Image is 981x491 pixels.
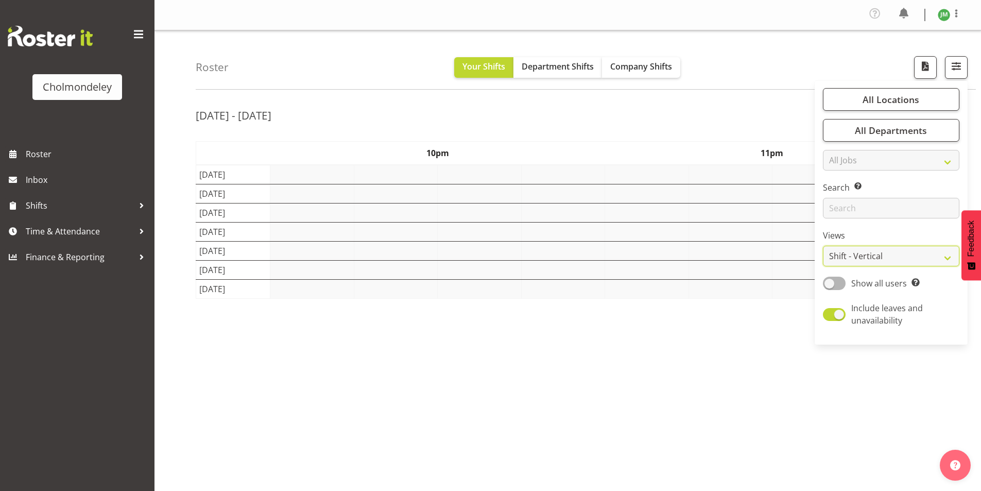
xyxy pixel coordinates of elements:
td: [DATE] [196,204,270,223]
span: All Locations [863,93,919,106]
td: [DATE] [196,184,270,204]
span: Roster [26,146,149,162]
td: [DATE] [196,165,270,184]
span: Company Shifts [610,61,672,72]
th: 10pm [270,142,605,165]
img: jesse-marychurch10205.jpg [938,9,950,21]
button: All Departments [823,119,959,142]
label: Views [823,229,959,242]
label: Search [823,181,959,194]
button: All Locations [823,88,959,111]
td: [DATE] [196,242,270,261]
input: Search [823,198,959,218]
span: Show all users [851,278,907,289]
td: [DATE] [196,261,270,280]
button: Department Shifts [513,57,602,78]
button: Download a PDF of the roster according to the set date range. [914,56,937,79]
span: Inbox [26,172,149,188]
span: Finance & Reporting [26,249,134,265]
th: 11pm [605,142,940,165]
button: Feedback - Show survey [961,210,981,280]
td: [DATE] [196,223,270,242]
img: Rosterit website logo [8,26,93,46]
button: Filter Shifts [945,56,968,79]
button: Company Shifts [602,57,680,78]
button: Your Shifts [454,57,513,78]
img: help-xxl-2.png [950,460,960,470]
span: Time & Attendance [26,224,134,239]
span: All Departments [855,124,927,137]
td: [DATE] [196,280,270,299]
h4: Roster [196,61,229,73]
span: Shifts [26,198,134,213]
span: Feedback [967,221,976,257]
div: Cholmondeley [43,79,112,95]
h2: [DATE] - [DATE] [196,109,271,122]
span: Include leaves and unavailability [851,302,923,326]
span: Your Shifts [462,61,505,72]
span: Department Shifts [522,61,594,72]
